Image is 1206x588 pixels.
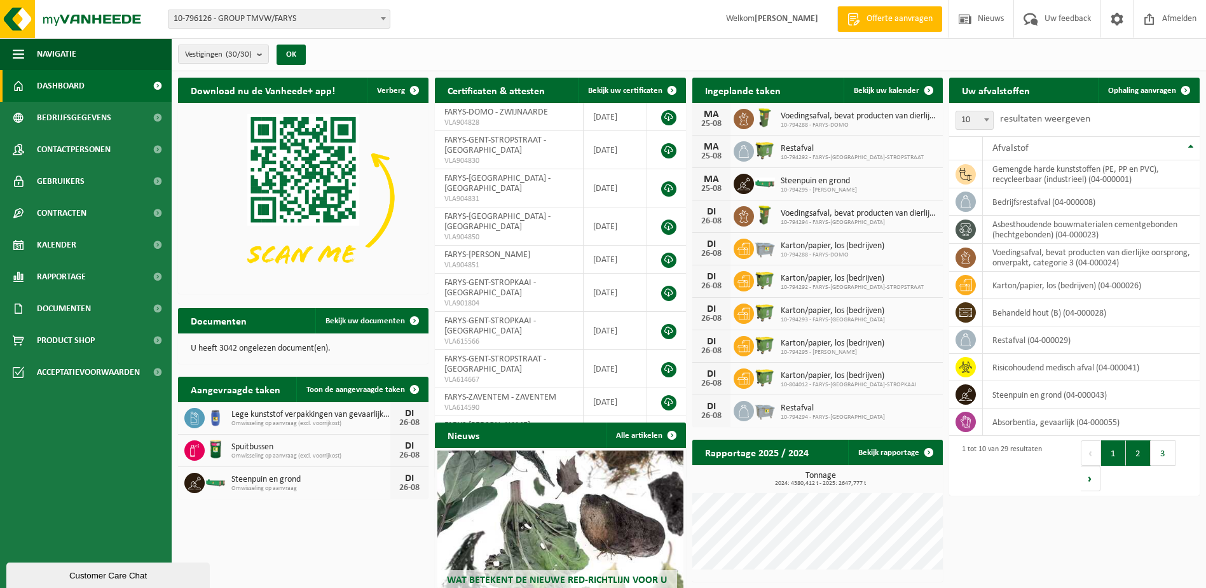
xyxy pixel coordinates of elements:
[983,354,1200,381] td: risicohoudend medisch afval (04-000041)
[983,326,1200,354] td: restafval (04-000029)
[444,298,573,309] span: VLA901804
[444,212,551,232] span: FARYS-[GEOGRAPHIC_DATA] - [GEOGRAPHIC_DATA]
[781,144,924,154] span: Restafval
[37,102,111,134] span: Bedrijfsgegevens
[37,38,76,70] span: Navigatie
[444,156,573,166] span: VLA904830
[377,87,405,95] span: Verberg
[584,207,647,246] td: [DATE]
[444,278,536,298] span: FARYS-GENT-STROPKAAI - [GEOGRAPHIC_DATA]
[754,139,776,161] img: WB-1100-HPE-GN-50
[754,399,776,421] img: WB-2500-GAL-GY-01
[699,109,724,120] div: MA
[296,377,427,402] a: Toon de aangevraagde taken
[781,122,936,129] span: 10-794288 - FARYS-DOMO
[325,317,405,325] span: Bekijk uw documenten
[754,107,776,129] img: WB-0060-HPE-GN-50
[781,371,917,381] span: Karton/papier, los (bedrijven)
[584,246,647,274] td: [DATE]
[584,103,647,131] td: [DATE]
[699,282,724,291] div: 26-08
[397,484,422,493] div: 26-08
[435,423,492,447] h2: Nieuws
[781,209,936,219] span: Voedingsafval, bevat producten van dierlijke oorsprong, onverpakt, categorie 3
[37,356,140,388] span: Acceptatievoorwaarden
[444,260,573,270] span: VLA904851
[692,440,821,465] h2: Rapportage 2025 / 2024
[205,476,226,487] img: HK-XC-10-GN-00
[37,70,85,102] span: Dashboard
[844,78,942,103] a: Bekijk uw kalender
[37,134,111,165] span: Contactpersonen
[781,251,884,259] span: 10-794288 - FARYS-DOMO
[1081,466,1100,491] button: Next
[444,393,556,402] span: FARYS-ZAVENTEM - ZAVENTEM
[699,239,724,249] div: DI
[584,131,647,169] td: [DATE]
[699,347,724,356] div: 26-08
[754,269,776,291] img: WB-1100-HPE-GN-50
[699,480,943,487] span: 2024: 4380,412 t - 2025: 2647,777 t
[983,216,1200,244] td: asbesthoudende bouwmaterialen cementgebonden (hechtgebonden) (04-000023)
[1098,78,1198,103] a: Ophaling aanvragen
[231,485,390,493] span: Omwisseling op aanvraag
[983,160,1200,188] td: gemengde harde kunststoffen (PE, PP en PVC), recycleerbaar (industrieel) (04-000001)
[983,272,1200,299] td: karton/papier, los (bedrijven) (04-000026)
[584,388,647,416] td: [DATE]
[781,154,924,162] span: 10-794292 - FARYS-[GEOGRAPHIC_DATA]-STROPSTRAAT
[781,186,857,194] span: 10-794295 - [PERSON_NAME]
[781,316,885,324] span: 10-794293 - FARYS-[GEOGRAPHIC_DATA]
[444,194,573,204] span: VLA904831
[956,111,994,130] span: 10
[37,293,91,325] span: Documenten
[699,379,724,388] div: 26-08
[435,78,558,102] h2: Certificaten & attesten
[754,204,776,226] img: WB-0060-HPE-GN-50
[306,386,405,394] span: Toon de aangevraagde taken
[226,50,252,59] count: (30/30)
[178,78,348,102] h2: Download nu de Vanheede+ app!
[444,337,573,347] span: VLA615566
[755,14,818,24] strong: [PERSON_NAME]
[754,177,776,188] img: HK-XC-12-GN-00
[1000,114,1090,124] label: resultaten weergeven
[699,272,724,282] div: DI
[837,6,942,32] a: Offerte aanvragen
[397,451,422,460] div: 26-08
[699,402,724,412] div: DI
[584,350,647,388] td: [DATE]
[1101,440,1126,466] button: 1
[37,261,86,293] span: Rapportage
[699,185,724,193] div: 25-08
[754,334,776,356] img: WB-1100-HPE-GN-50
[397,473,422,484] div: DI
[699,152,724,161] div: 25-08
[781,274,924,284] span: Karton/papier, los (bedrijven)
[444,354,546,374] span: FARYS-GENT-STROPSTRAAT - [GEOGRAPHIC_DATA]
[444,375,573,385] span: VLA614667
[584,169,647,207] td: [DATE]
[983,299,1200,326] td: behandeld hout (B) (04-000028)
[168,10,390,28] span: 10-796126 - GROUP TMVW/FARYS
[606,423,685,448] a: Alle artikelen
[781,241,884,251] span: Karton/papier, los (bedrijven)
[781,306,885,316] span: Karton/papier, los (bedrijven)
[37,325,95,356] span: Product Shop
[699,217,724,226] div: 26-08
[1126,440,1151,466] button: 2
[578,78,685,103] a: Bekijk uw certificaten
[699,249,724,258] div: 26-08
[397,409,422,419] div: DI
[37,165,85,197] span: Gebruikers
[588,87,662,95] span: Bekijk uw certificaten
[277,45,306,65] button: OK
[315,308,427,333] a: Bekijk uw documenten
[584,312,647,350] td: [DATE]
[1081,440,1101,466] button: Previous
[231,475,390,485] span: Steenpuin en grond
[863,13,936,25] span: Offerte aanvragen
[781,339,884,349] span: Karton/papier, los (bedrijven)
[699,314,724,323] div: 26-08
[584,274,647,312] td: [DATE]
